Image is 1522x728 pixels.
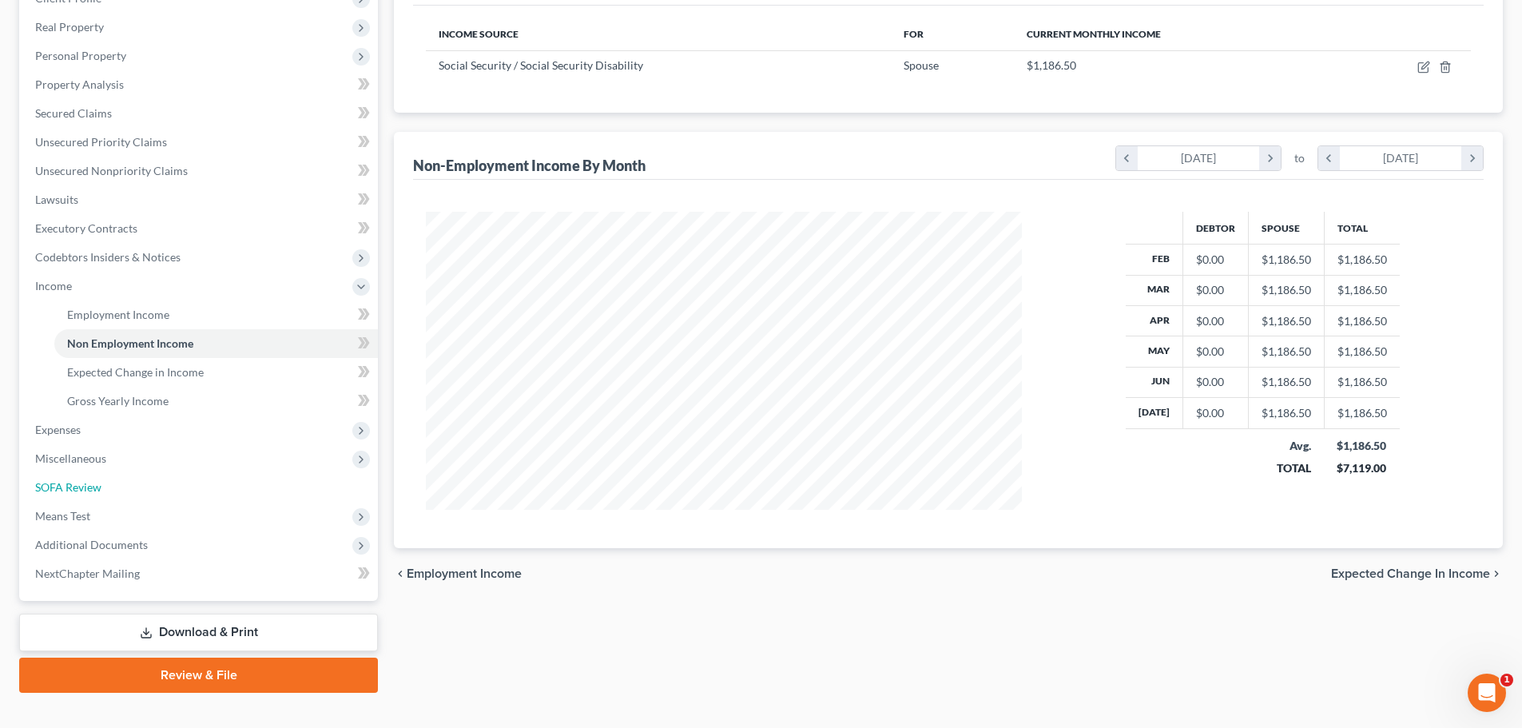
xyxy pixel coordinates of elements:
span: Property Analysis [35,78,124,91]
div: $0.00 [1196,252,1235,268]
i: chevron_left [1318,146,1340,170]
span: Income Source [439,28,519,40]
span: Lawsuits [35,193,78,206]
span: $1,186.50 [1027,58,1076,72]
a: Secured Claims [22,99,378,128]
div: TOTAL [1261,460,1311,476]
span: Non Employment Income [67,336,193,350]
i: chevron_left [394,567,407,580]
span: Expected Change in Income [67,365,204,379]
td: $1,186.50 [1324,398,1400,428]
div: $1,186.50 [1262,252,1311,268]
td: $1,186.50 [1324,305,1400,336]
td: $1,186.50 [1324,367,1400,397]
span: SOFA Review [35,480,101,494]
th: May [1126,336,1183,367]
button: Expected Change in Income chevron_right [1331,567,1503,580]
span: Expected Change in Income [1331,567,1490,580]
div: $1,186.50 [1262,405,1311,421]
a: Download & Print [19,614,378,651]
div: $0.00 [1196,405,1235,421]
span: Employment Income [67,308,169,321]
a: Executory Contracts [22,214,378,243]
span: 1 [1500,674,1513,686]
span: Miscellaneous [35,452,106,465]
div: $7,119.00 [1337,460,1387,476]
div: $1,186.50 [1262,313,1311,329]
div: $0.00 [1196,374,1235,390]
span: Additional Documents [35,538,148,551]
i: chevron_right [1461,146,1483,170]
a: Unsecured Priority Claims [22,128,378,157]
th: Jun [1126,367,1183,397]
div: [DATE] [1340,146,1462,170]
span: Employment Income [407,567,522,580]
span: Unsecured Priority Claims [35,135,167,149]
span: Gross Yearly Income [67,394,169,408]
i: chevron_right [1490,567,1503,580]
i: chevron_left [1116,146,1138,170]
div: $1,186.50 [1262,374,1311,390]
span: Personal Property [35,49,126,62]
span: NextChapter Mailing [35,567,140,580]
div: $1,186.50 [1262,282,1311,298]
th: Mar [1126,275,1183,305]
a: SOFA Review [22,473,378,502]
td: $1,186.50 [1324,245,1400,275]
iframe: Intercom live chat [1468,674,1506,712]
th: Total [1324,212,1400,244]
div: Non-Employment Income By Month [413,156,646,175]
span: Spouse [904,58,939,72]
div: $1,186.50 [1262,344,1311,360]
span: Real Property [35,20,104,34]
a: NextChapter Mailing [22,559,378,588]
span: Social Security / Social Security Disability [439,58,643,72]
a: Expected Change in Income [54,358,378,387]
span: Expenses [35,423,81,436]
div: Avg. [1261,438,1311,454]
div: $1,186.50 [1337,438,1387,454]
div: $0.00 [1196,282,1235,298]
span: to [1294,150,1305,166]
span: For [904,28,924,40]
span: Executory Contracts [35,221,137,235]
a: Property Analysis [22,70,378,99]
a: Review & File [19,658,378,693]
span: Secured Claims [35,106,112,120]
td: $1,186.50 [1324,275,1400,305]
td: $1,186.50 [1324,336,1400,367]
div: [DATE] [1138,146,1260,170]
th: Feb [1126,245,1183,275]
th: [DATE] [1126,398,1183,428]
th: Spouse [1248,212,1324,244]
button: chevron_left Employment Income [394,567,522,580]
span: Unsecured Nonpriority Claims [35,164,188,177]
a: Non Employment Income [54,329,378,358]
div: $0.00 [1196,313,1235,329]
div: $0.00 [1196,344,1235,360]
span: Codebtors Insiders & Notices [35,250,181,264]
a: Gross Yearly Income [54,387,378,416]
a: Employment Income [54,300,378,329]
span: Means Test [35,509,90,523]
th: Apr [1126,305,1183,336]
span: Current Monthly Income [1027,28,1161,40]
i: chevron_right [1259,146,1281,170]
a: Unsecured Nonpriority Claims [22,157,378,185]
span: Income [35,279,72,292]
a: Lawsuits [22,185,378,214]
th: Debtor [1182,212,1248,244]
